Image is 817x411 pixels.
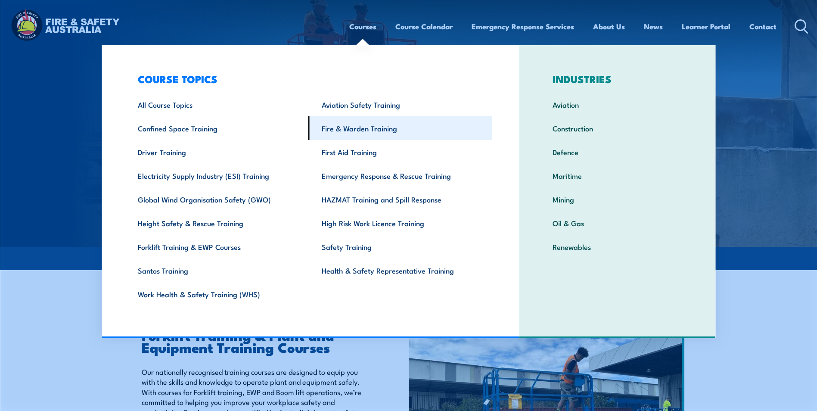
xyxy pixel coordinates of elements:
[539,116,696,140] a: Construction
[124,164,308,187] a: Electricity Supply Industry (ESI) Training
[539,187,696,211] a: Mining
[308,258,492,282] a: Health & Safety Representative Training
[472,15,574,38] a: Emergency Response Services
[644,15,663,38] a: News
[308,211,492,235] a: High Risk Work Licence Training
[308,164,492,187] a: Emergency Response & Rescue Training
[539,140,696,164] a: Defence
[308,93,492,116] a: Aviation Safety Training
[395,15,453,38] a: Course Calendar
[349,15,376,38] a: Courses
[308,116,492,140] a: Fire & Warden Training
[124,93,308,116] a: All Course Topics
[539,73,696,85] h3: INDUSTRIES
[539,211,696,235] a: Oil & Gas
[308,187,492,211] a: HAZMAT Training and Spill Response
[308,140,492,164] a: First Aid Training
[308,235,492,258] a: Safety Training
[539,235,696,258] a: Renewables
[124,116,308,140] a: Confined Space Training
[124,73,492,85] h3: COURSE TOPICS
[124,282,308,306] a: Work Health & Safety Training (WHS)
[682,15,730,38] a: Learner Portal
[593,15,625,38] a: About Us
[124,258,308,282] a: Santos Training
[539,93,696,116] a: Aviation
[539,164,696,187] a: Maritime
[124,187,308,211] a: Global Wind Organisation Safety (GWO)
[124,235,308,258] a: Forklift Training & EWP Courses
[749,15,777,38] a: Contact
[124,211,308,235] a: Height Safety & Rescue Training
[142,329,369,353] h2: Forklift Training & Plant and Equipment Training Courses
[124,140,308,164] a: Driver Training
